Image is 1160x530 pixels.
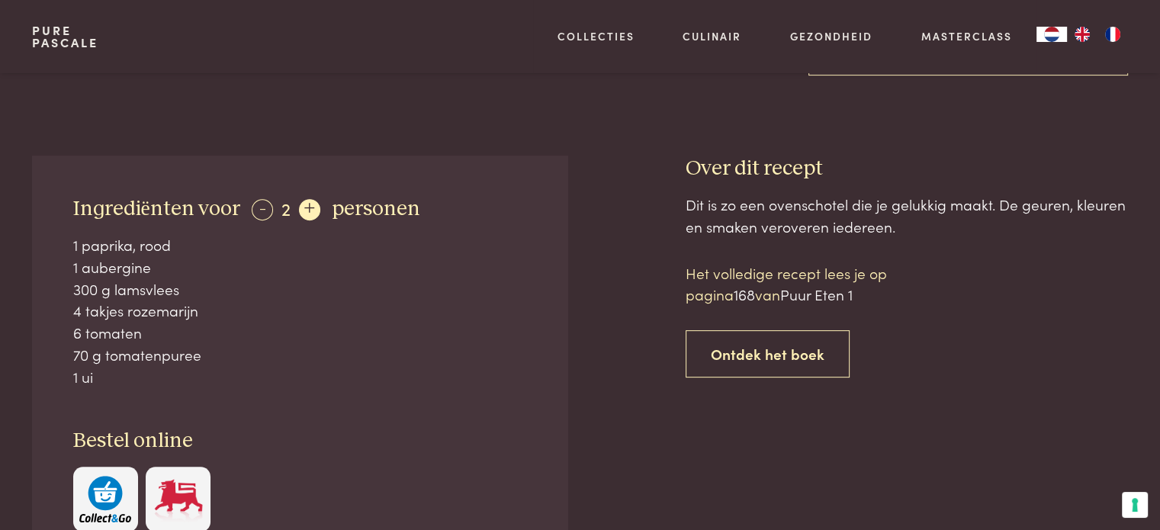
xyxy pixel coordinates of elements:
div: 4 takjes rozemarijn [73,300,528,322]
div: 1 paprika, rood [73,234,528,256]
button: Uw voorkeuren voor toestemming voor trackingtechnologieën [1122,492,1148,518]
a: FR [1097,27,1128,42]
span: Puur Eten 1 [780,284,853,304]
a: Ontdek het boek [686,330,850,378]
div: Language [1036,27,1067,42]
a: Gezondheid [790,28,872,44]
a: PurePascale [32,24,98,49]
a: Masterclass [921,28,1012,44]
p: Het volledige recept lees je op pagina van [686,262,945,306]
img: c308188babc36a3a401bcb5cb7e020f4d5ab42f7cacd8327e500463a43eeb86c.svg [79,476,131,522]
div: Dit is zo een ovenschotel die je gelukkig maakt. De geuren, kleuren en smaken veroveren iedereen. [686,194,1128,237]
span: Ingrediënten voor [73,198,240,220]
div: 300 g lamsvlees [73,278,528,300]
div: 1 aubergine [73,256,528,278]
a: NL [1036,27,1067,42]
ul: Language list [1067,27,1128,42]
span: 2 [281,195,291,220]
div: + [299,199,320,220]
span: 168 [734,284,755,304]
div: 70 g tomatenpuree [73,344,528,366]
aside: Language selected: Nederlands [1036,27,1128,42]
h3: Over dit recept [686,156,1128,182]
div: 1 ui [73,366,528,388]
a: Collecties [558,28,635,44]
span: personen [332,198,420,220]
a: EN [1067,27,1097,42]
h3: Bestel online [73,428,528,455]
a: Culinair [683,28,741,44]
div: - [252,199,273,220]
img: Delhaize [153,476,204,522]
div: 6 tomaten [73,322,528,344]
